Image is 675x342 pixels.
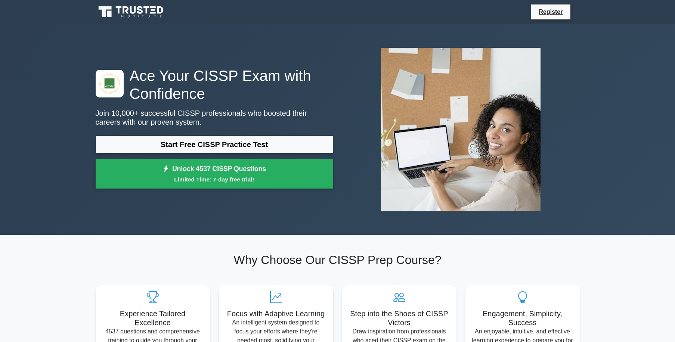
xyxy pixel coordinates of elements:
[102,309,204,327] h5: Experience Tailored Excellence
[96,67,333,103] h1: Ace Your CISSP Exam with Confidence
[96,253,580,267] h2: Why Choose Our CISSP Prep Course?
[225,309,327,318] h5: Focus with Adaptive Learning
[534,7,567,16] a: Register
[471,309,574,327] h5: Engagement, Simplicity, Success
[348,309,450,327] h5: Step into the Shoes of CISSP Victors
[96,109,333,127] p: Join 10,000+ successful CISSP professionals who boosted their careers with our proven system.
[96,159,333,189] a: Unlock 4537 CISSP QuestionsLimited Time: 7-day free trial!
[105,175,324,184] small: Limited Time: 7-day free trial!
[96,136,333,153] a: Start Free CISSP Practice Test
